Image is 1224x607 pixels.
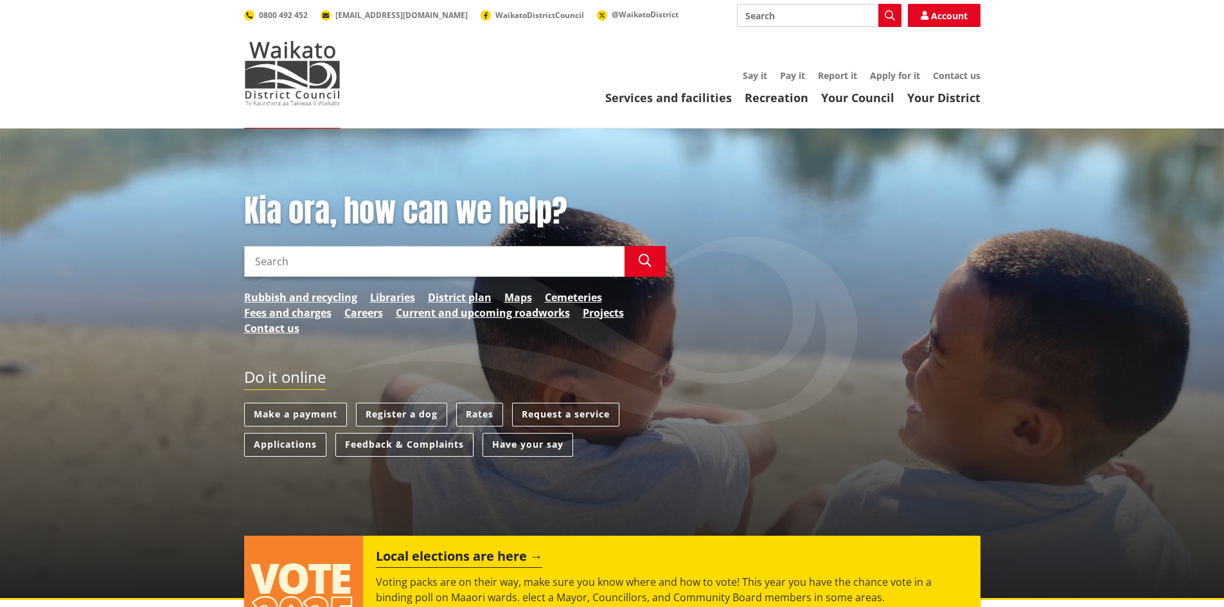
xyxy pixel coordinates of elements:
a: Contact us [933,69,980,82]
h1: Kia ora, how can we help? [244,193,666,230]
span: WaikatoDistrictCouncil [495,10,584,21]
span: @WaikatoDistrict [612,9,679,20]
a: Services and facilities [605,90,732,105]
a: Account [908,4,980,27]
a: Your District [907,90,980,105]
a: Your Council [821,90,894,105]
a: Applications [244,433,326,457]
a: Have your say [483,433,573,457]
a: WaikatoDistrictCouncil [481,10,584,21]
a: District plan [428,290,492,305]
a: 0800 492 452 [244,10,308,21]
a: Apply for it [870,69,920,82]
a: Cemeteries [545,290,602,305]
a: [EMAIL_ADDRESS][DOMAIN_NAME] [321,10,468,21]
a: Current and upcoming roadworks [396,305,570,321]
img: Waikato District Council - Te Kaunihera aa Takiwaa o Waikato [244,41,341,105]
a: Report it [818,69,857,82]
a: Projects [583,305,624,321]
a: @WaikatoDistrict [597,9,679,20]
a: Careers [344,305,383,321]
a: Contact us [244,321,299,336]
a: Make a payment [244,403,347,427]
p: Voting packs are on their way, make sure you know where and how to vote! This year you have the c... [376,574,967,605]
h2: Do it online [244,368,326,391]
a: Request a service [512,403,619,427]
a: Register a dog [356,403,447,427]
span: 0800 492 452 [259,10,308,21]
h2: Local elections are here [376,549,542,568]
a: Say it [743,69,767,82]
a: Maps [504,290,532,305]
a: Pay it [780,69,805,82]
a: Rates [456,403,503,427]
a: Recreation [745,90,808,105]
span: [EMAIL_ADDRESS][DOMAIN_NAME] [335,10,468,21]
input: Search input [244,246,625,277]
input: Search input [737,4,901,27]
a: Libraries [370,290,415,305]
a: Fees and charges [244,305,332,321]
a: Feedback & Complaints [335,433,474,457]
a: Rubbish and recycling [244,290,357,305]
